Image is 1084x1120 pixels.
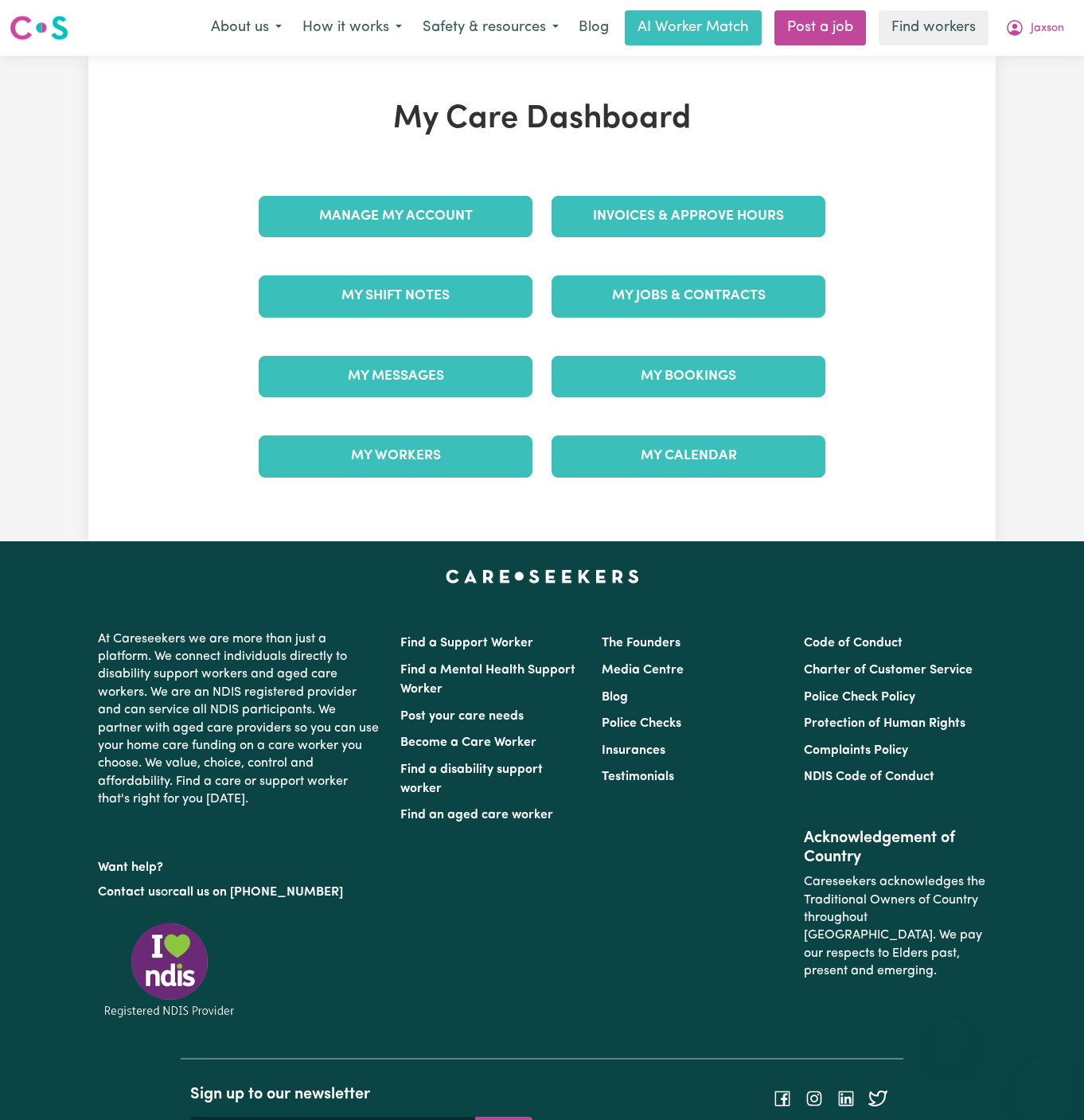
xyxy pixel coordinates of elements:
[552,196,825,237] a: Invoices & Approve Hours
[400,637,533,650] a: Find a Support Worker
[98,920,241,1020] img: Registered NDIS provider
[602,637,680,650] a: The Founders
[836,1092,856,1105] a: Follow Careseekers on LinkedIn
[804,637,903,650] a: Code of Conduct
[625,10,762,45] a: AI Worker Match
[400,809,553,821] a: Find an aged care worker
[774,10,866,45] a: Post a job
[98,853,381,876] p: Want help?
[602,664,684,677] a: Media Centre
[1031,20,1064,37] span: Jaxson
[201,11,292,45] button: About us
[552,275,825,317] a: My Jobs & Contracts
[602,717,681,730] a: Police Checks
[98,624,381,815] p: At Careseekers we are more than just a platform. We connect individuals directly to disability su...
[259,275,532,317] a: My Shift Notes
[98,886,161,899] a: Contact us
[935,1018,967,1050] iframe: Close message
[804,829,986,867] h2: Acknowledgement of Country
[804,744,908,757] a: Complaints Policy
[879,10,988,45] a: Find workers
[602,744,665,757] a: Insurances
[400,710,524,723] a: Post your care needs
[249,100,835,139] h1: My Care Dashboard
[995,11,1074,45] button: My Account
[259,196,532,237] a: Manage My Account
[602,691,628,704] a: Blog
[173,886,343,899] a: call us on [PHONE_NUMBER]
[773,1092,792,1105] a: Follow Careseekers on Facebook
[10,10,68,46] a: Careseekers logo
[804,691,915,704] a: Police Check Policy
[1020,1056,1071,1107] iframe: Button to launch messaging window
[868,1092,887,1105] a: Follow Careseekers on Twitter
[190,1085,532,1104] h2: Sign up to our newsletter
[602,771,674,783] a: Testimonials
[552,435,825,477] a: My Calendar
[804,771,934,783] a: NDIS Code of Conduct
[446,570,639,583] a: Careseekers home page
[805,1092,824,1105] a: Follow Careseekers on Instagram
[804,664,973,677] a: Charter of Customer Service
[98,877,381,907] p: or
[412,11,569,45] button: Safety & resources
[400,736,536,749] a: Become a Care Worker
[569,10,618,45] a: Blog
[552,356,825,397] a: My Bookings
[400,763,543,795] a: Find a disability support worker
[804,867,986,986] p: Careseekers acknowledges the Traditional Owners of Country throughout [GEOGRAPHIC_DATA]. We pay o...
[292,11,412,45] button: How it works
[804,717,965,730] a: Protection of Human Rights
[259,356,532,397] a: My Messages
[400,664,575,696] a: Find a Mental Health Support Worker
[10,14,68,42] img: Careseekers logo
[259,435,532,477] a: My Workers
